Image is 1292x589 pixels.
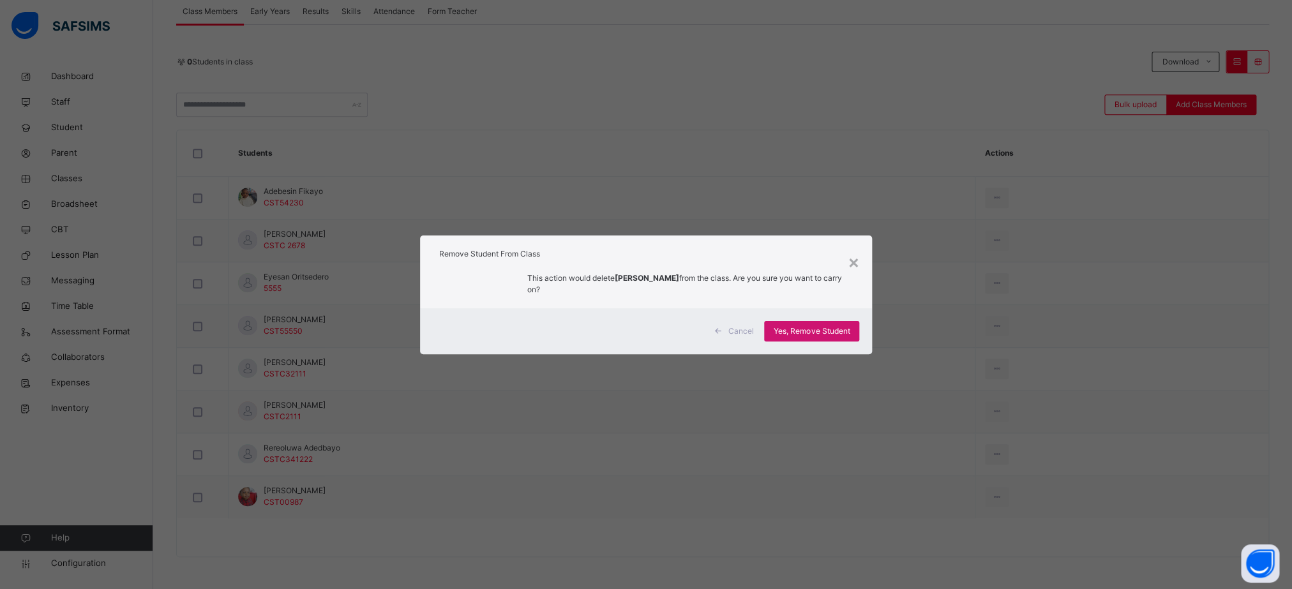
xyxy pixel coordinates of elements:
span: Cancel [728,325,754,337]
div: × [847,248,859,275]
p: This action would delete from the class. Are you sure you want to carry on? [527,272,854,295]
h1: Remove Student From Class [439,248,853,260]
strong: [PERSON_NAME] [615,273,679,283]
button: Open asap [1241,544,1279,583]
span: Yes, Remove Student [774,325,850,337]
